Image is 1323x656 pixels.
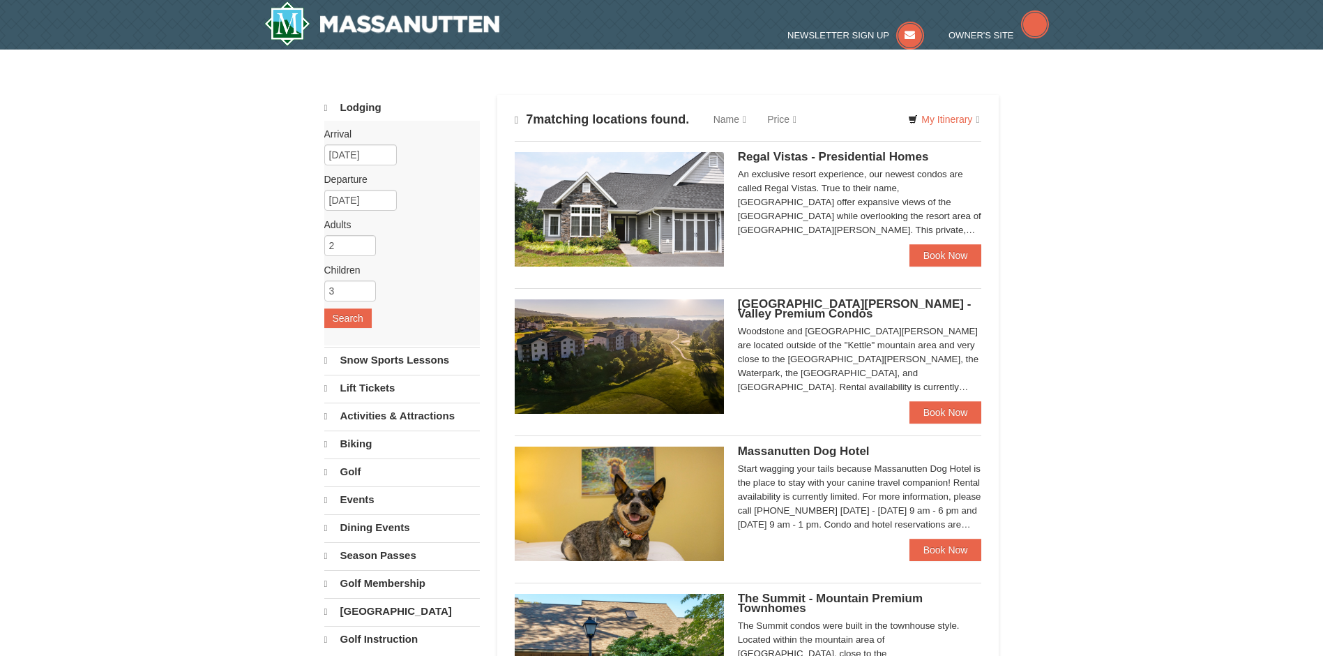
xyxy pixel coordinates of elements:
a: Season Passes [324,542,480,569]
label: Departure [324,172,469,186]
a: Golf [324,459,480,485]
a: Golf Membership [324,570,480,597]
a: Activities & Attractions [324,403,480,429]
a: Book Now [909,244,982,267]
a: Price [757,105,807,133]
div: An exclusive resort experience, our newest condos are called Regal Vistas. True to their name, [G... [738,167,982,237]
span: Regal Vistas - Presidential Homes [738,150,929,163]
span: Massanutten Dog Hotel [738,445,870,458]
a: Lodging [324,95,480,121]
label: Arrival [324,127,469,141]
a: Golf Instruction [324,626,480,653]
a: My Itinerary [899,109,988,130]
a: Book Now [909,401,982,424]
a: Name [703,105,757,133]
img: 19219041-4-ec11c166.jpg [515,299,724,414]
a: Biking [324,431,480,457]
a: Newsletter Sign Up [787,30,924,40]
span: The Summit - Mountain Premium Townhomes [738,592,923,615]
a: Events [324,486,480,513]
img: Massanutten Resort Logo [264,1,500,46]
span: [GEOGRAPHIC_DATA][PERSON_NAME] - Valley Premium Condos [738,297,972,320]
img: 19218991-1-902409a9.jpg [515,152,724,267]
a: Book Now [909,539,982,561]
a: Snow Sports Lessons [324,347,480,373]
span: Owner's Site [948,30,1014,40]
a: Massanutten Resort [264,1,500,46]
a: Owner's Site [948,30,1049,40]
img: 27428181-5-81c892a3.jpg [515,447,724,561]
a: Lift Tickets [324,375,480,401]
a: Dining Events [324,514,480,541]
label: Children [324,263,469,277]
span: Newsletter Sign Up [787,30,889,40]
button: Search [324,308,372,328]
div: Woodstone and [GEOGRAPHIC_DATA][PERSON_NAME] are located outside of the "Kettle" mountain area an... [738,325,982,394]
div: Start wagging your tails because Massanutten Dog Hotel is the place to stay with your canine trav... [738,462,982,532]
label: Adults [324,218,469,232]
a: [GEOGRAPHIC_DATA] [324,598,480,625]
